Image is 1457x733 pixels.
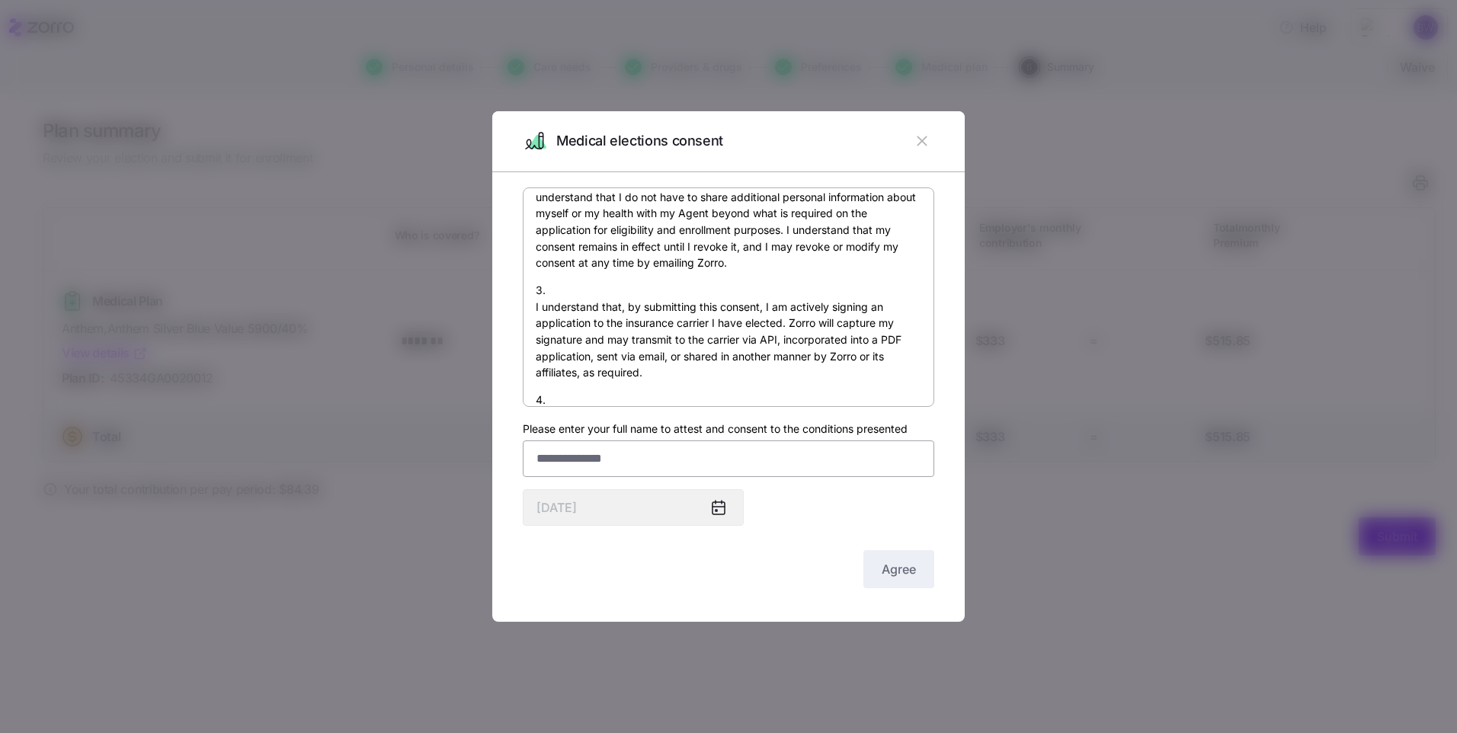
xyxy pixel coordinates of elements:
[523,421,908,437] label: Please enter your full name to attest and consent to the conditions presented
[523,489,744,526] input: MM/DD/YYYY
[556,130,723,152] span: Medical elections consent
[536,392,921,458] p: 4. I understand that, as my agent, Zorro or any of its affiliates may view and use the informatio...
[536,155,921,271] p: I confirm that the information I provide for entry on my Marketplace eligibility and enrollment a...
[536,282,921,381] p: 3. I understand that, by submitting this consent, I am actively signing an application to the ins...
[863,550,934,588] button: Agree
[882,560,916,578] span: Agree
